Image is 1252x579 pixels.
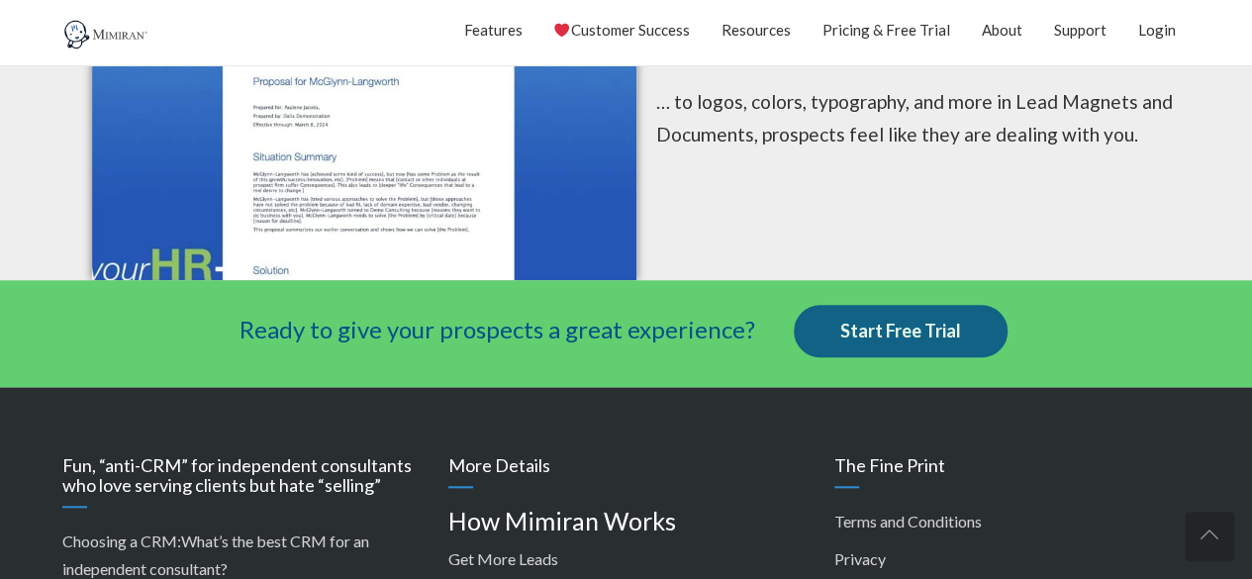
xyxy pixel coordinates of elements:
img: Mimiran CRM [62,20,151,49]
a: Resources [722,5,791,54]
p: … to logos, colors, typography, and more in Lead Magnets and Documents, prospects feel like they ... [656,85,1181,151]
h3: The Fine Print [834,456,1191,488]
a: Support [1054,5,1107,54]
a: Terms and Conditions [834,512,982,531]
a: Privacy [834,549,886,568]
a: About [982,5,1022,54]
a: Features [463,5,522,54]
h4: How Mimiran Works [448,508,805,535]
a: Pricing & Free Trial [822,5,950,54]
span: Ready to give your prospects a great experience? [240,315,755,343]
a: Start Free Trial [794,305,1008,358]
a: Customer Success [553,5,689,54]
h3: Fun, “anti-CRM” for independent consultants who love serving clients but hate “selling” [62,456,419,508]
a: Get More Leads [448,549,558,568]
a: Login [1138,5,1176,54]
h3: More Details [448,456,805,488]
a: What’s the best CRM for an independent consultant? [62,531,369,578]
img: ❤️ [554,23,569,38]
